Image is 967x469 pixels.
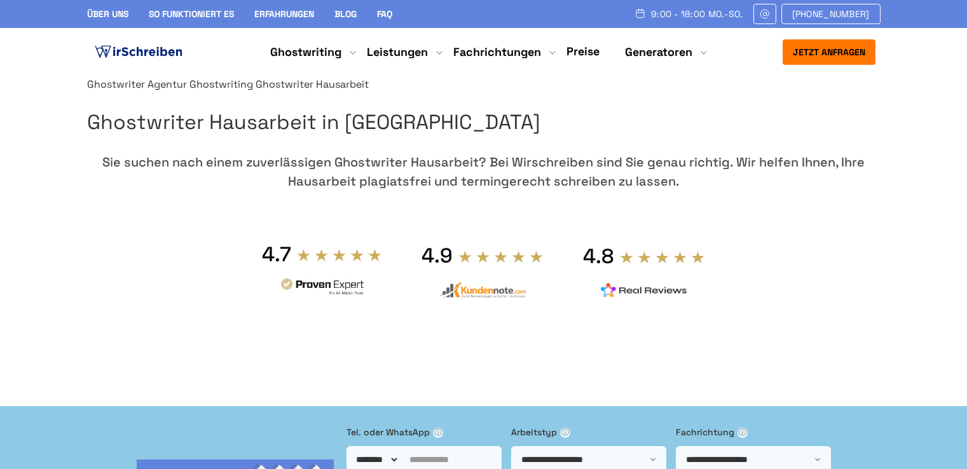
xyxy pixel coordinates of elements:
[422,243,453,268] div: 4.9
[87,8,128,20] a: Über uns
[279,276,366,300] img: provenexpert
[334,8,357,20] a: Blog
[792,9,870,19] span: [PHONE_NUMBER]
[87,153,881,191] div: Sie suchen nach einem zuverlässigen Ghostwriter Hausarbeit? Bei Wirschreiben sind Sie genau richt...
[511,425,666,439] label: Arbeitstyp
[87,78,187,91] a: Ghostwriter Agentur
[783,39,875,65] button: Jetzt anfragen
[676,425,831,439] label: Fachrichtung
[262,241,291,267] div: 4.7
[651,9,743,19] span: 9:00 - 18:00 Mo.-So.
[566,44,600,58] a: Preise
[737,428,748,438] span: ⓘ
[92,43,185,62] img: logo ghostwriter-österreich
[634,8,646,18] img: Schedule
[367,44,428,60] a: Leistungen
[296,248,383,262] img: stars
[560,428,570,438] span: ⓘ
[189,78,253,91] a: Ghostwriting
[377,8,392,20] a: FAQ
[149,8,234,20] a: So funktioniert es
[601,283,687,298] img: realreviews
[87,106,881,139] h1: Ghostwriter Hausarbeit in [GEOGRAPHIC_DATA]
[256,78,369,91] span: Ghostwriter Hausarbeit
[625,44,692,60] a: Generatoren
[458,250,544,264] img: stars
[583,243,614,269] div: 4.8
[346,425,502,439] label: Tel. oder WhatsApp
[759,9,771,19] img: Email
[439,282,526,299] img: kundennote
[433,428,443,438] span: ⓘ
[254,8,314,20] a: Erfahrungen
[453,44,541,60] a: Fachrichtungen
[270,44,341,60] a: Ghostwriting
[781,4,881,24] a: [PHONE_NUMBER]
[619,250,706,264] img: stars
